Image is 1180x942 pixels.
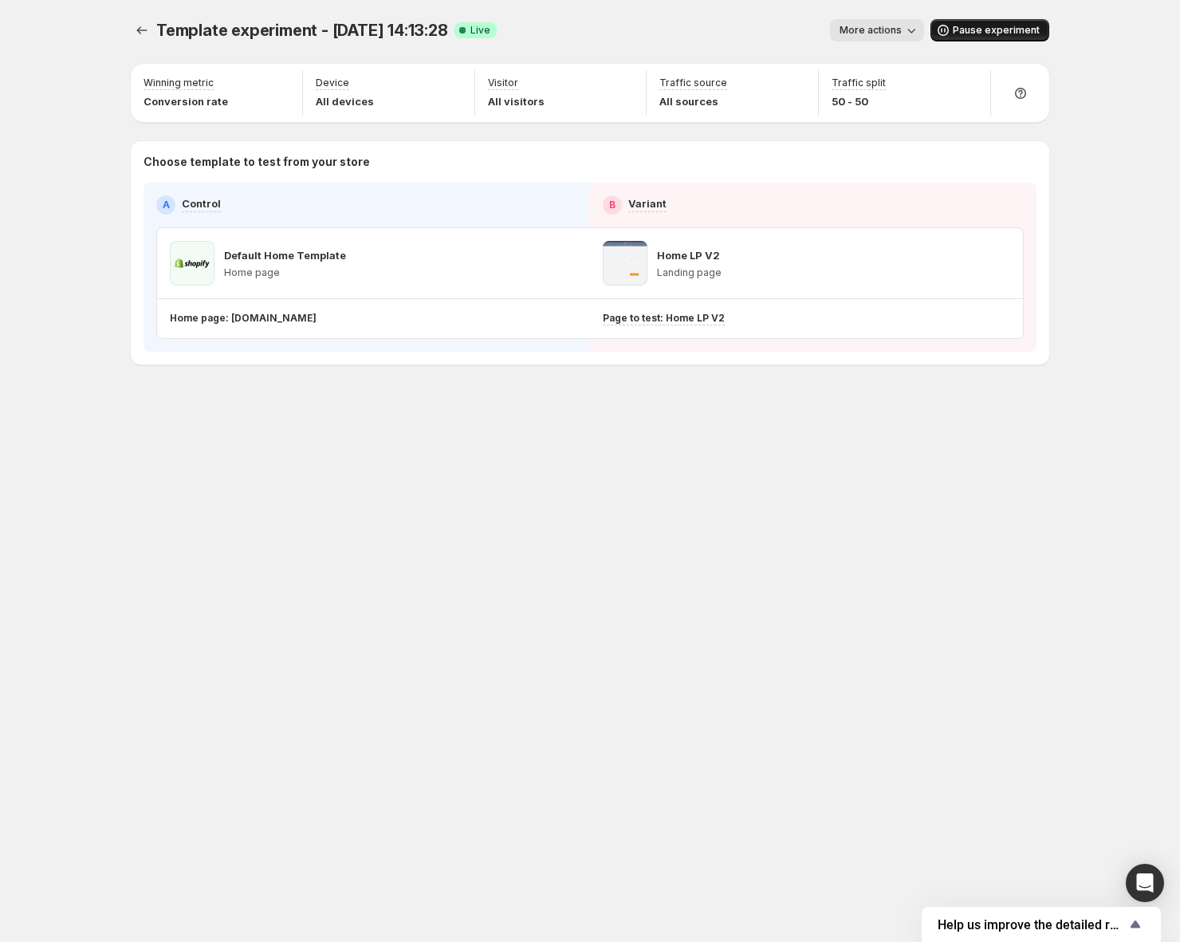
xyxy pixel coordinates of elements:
span: Template experiment - [DATE] 14:13:28 [156,21,448,40]
p: Page to test: Home LP V2 [603,312,725,325]
p: 50 - 50 [832,93,886,109]
p: Traffic split [832,77,886,89]
span: Pause experiment [953,24,1040,37]
span: Live [470,24,490,37]
p: Control [182,195,221,211]
p: Choose template to test from your store [144,154,1036,170]
button: More actions [830,19,924,41]
p: Device [316,77,349,89]
p: Home page [224,266,346,279]
p: Default Home Template [224,247,346,263]
p: All devices [316,93,374,109]
p: All visitors [488,93,545,109]
h2: A [163,199,170,211]
p: Traffic source [659,77,727,89]
span: More actions [840,24,902,37]
img: Home LP V2 [603,241,647,286]
p: All sources [659,93,727,109]
p: Home LP V2 [657,247,720,263]
p: Winning metric [144,77,214,89]
img: Default Home Template [170,241,214,286]
button: Pause experiment [930,19,1049,41]
p: Visitor [488,77,518,89]
p: Landing page [657,266,722,279]
div: Open Intercom Messenger [1126,864,1164,902]
p: Conversion rate [144,93,228,109]
h2: B [609,199,616,211]
button: Show survey - Help us improve the detailed report for A/B campaigns [938,915,1145,934]
button: Experiments [131,19,153,41]
p: Variant [628,195,667,211]
p: Home page: [DOMAIN_NAME] [170,312,317,325]
span: Help us improve the detailed report for A/B campaigns [938,917,1126,932]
